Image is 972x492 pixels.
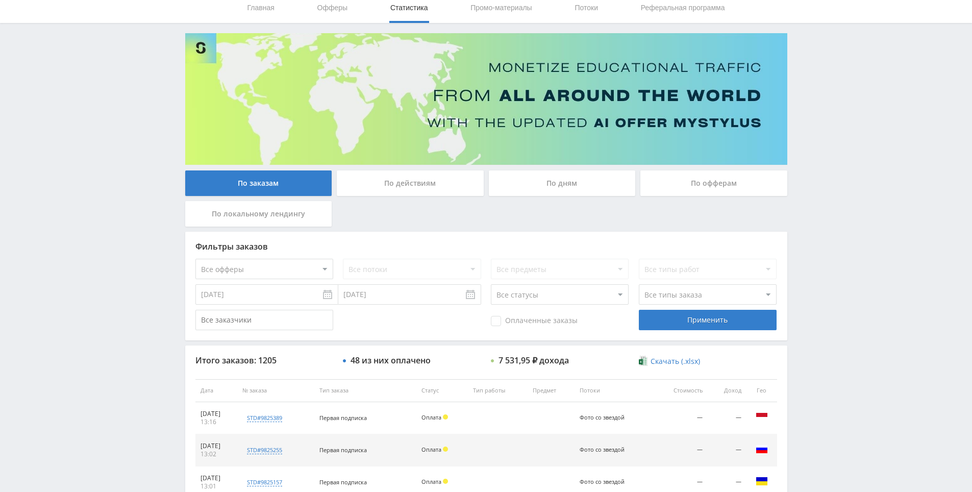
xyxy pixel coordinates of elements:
[351,356,431,365] div: 48 из них оплачено
[201,442,233,450] div: [DATE]
[201,418,233,426] div: 13:16
[421,446,441,453] span: Оплата
[499,356,569,365] div: 7 531,95 ₽ дохода
[185,201,332,227] div: По локальному лендингу
[651,357,700,365] span: Скачать (.xlsx)
[756,411,768,423] img: idn.png
[756,443,768,455] img: rus.png
[319,414,367,422] span: Первая подписка
[421,478,441,485] span: Оплата
[443,447,448,452] span: Холд
[756,475,768,487] img: ukr.png
[489,170,636,196] div: По дням
[639,310,777,330] div: Применить
[201,410,233,418] div: [DATE]
[195,310,333,330] input: Все заказчики
[639,356,700,366] a: Скачать (.xlsx)
[491,316,578,326] span: Оплаченные заказы
[185,33,787,165] img: Banner
[652,434,707,466] td: —
[639,356,647,366] img: xlsx
[580,447,626,453] div: Фото со звездой
[247,446,282,454] div: std#9825255
[337,170,484,196] div: По действиям
[468,379,528,402] th: Тип работы
[314,379,416,402] th: Тип заказа
[319,446,367,454] span: Первая подписка
[575,379,652,402] th: Потоки
[708,379,746,402] th: Доход
[201,474,233,482] div: [DATE]
[443,479,448,484] span: Холд
[247,414,282,422] div: std#9825389
[580,414,626,421] div: Фото со звездой
[746,379,777,402] th: Гео
[185,170,332,196] div: По заказам
[195,379,238,402] th: Дата
[580,479,626,485] div: Фото со звездой
[247,478,282,486] div: std#9825157
[652,402,707,434] td: —
[201,450,233,458] div: 13:02
[640,170,787,196] div: По офферам
[195,356,333,365] div: Итого заказов: 1205
[237,379,314,402] th: № заказа
[201,482,233,490] div: 13:01
[421,413,441,421] span: Оплата
[708,402,746,434] td: —
[319,478,367,486] span: Первая подписка
[708,434,746,466] td: —
[528,379,575,402] th: Предмет
[195,242,777,251] div: Фильтры заказов
[443,414,448,420] span: Холд
[416,379,468,402] th: Статус
[652,379,707,402] th: Стоимость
